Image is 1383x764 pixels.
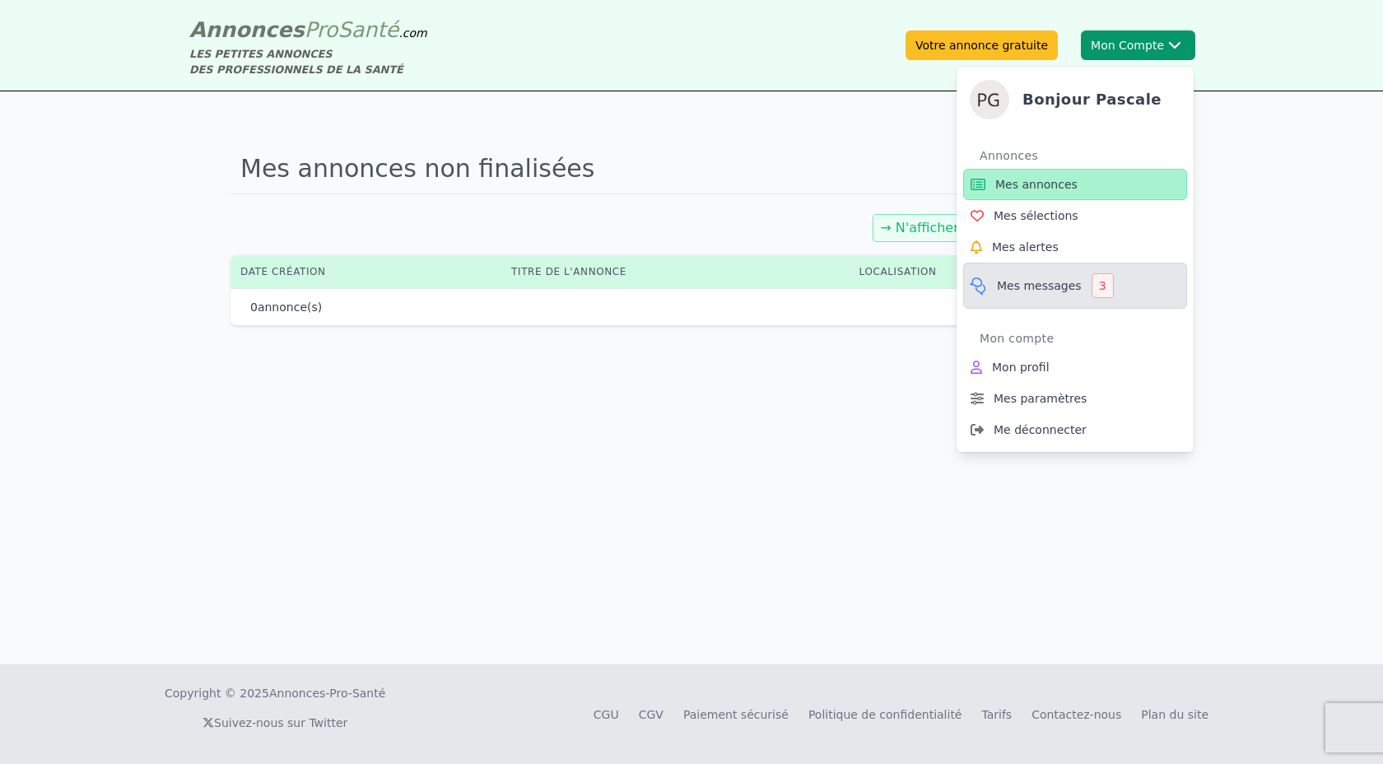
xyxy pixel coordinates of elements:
a: Votre annonce gratuite [906,30,1058,60]
span: Mes sélections [994,207,1078,224]
a: Mes messages3 [963,263,1187,309]
div: Annonces [980,142,1187,169]
button: Mon ComptePascaleBonjour PascaleAnnoncesMes annoncesMes sélectionsMes alertesMes messages3Mon com... [1081,30,1195,60]
p: annonce(s) [250,299,322,315]
div: Mon compte [980,325,1187,352]
span: Mes messages [997,277,1082,294]
th: Localisation [850,255,1100,288]
span: 0 [250,300,258,314]
h4: Bonjour Pascale [1022,88,1162,111]
a: Tarifs [981,708,1012,721]
a: Suivez-nous sur Twitter [203,716,347,729]
span: .com [398,26,426,40]
a: Annonces-Pro-Santé [269,685,385,701]
a: Plan du site [1141,708,1208,721]
th: Date création [230,255,501,288]
th: Titre de l'annonce [501,255,849,288]
a: Politique de confidentialité [808,708,962,721]
a: Mes paramètres [963,383,1187,414]
span: Pro [305,17,338,42]
h1: Mes annonces non finalisées [230,144,1152,194]
a: Me déconnecter [963,414,1187,445]
div: LES PETITES ANNONCES DES PROFESSIONNELS DE LA SANTÉ [189,46,427,77]
span: Mes annonces [995,176,1078,193]
span: Annonces [189,17,305,42]
div: 3 [1092,273,1114,298]
a: → N'afficher que les annonces diffusées [880,220,1142,235]
a: CGU [594,708,619,721]
span: Me déconnecter [994,422,1087,438]
span: Mes alertes [992,239,1059,255]
span: Mes paramètres [994,390,1087,407]
a: Mes sélections [963,200,1187,231]
a: Paiement sécurisé [683,708,789,721]
a: CGV [639,708,664,721]
img: Pascale [970,80,1009,119]
span: Santé [338,17,398,42]
a: Mon profil [963,352,1187,383]
div: Copyright © 2025 [165,685,385,701]
span: Mon profil [992,359,1050,375]
a: AnnoncesProSanté.com [189,17,427,42]
a: Contactez-nous [1031,708,1121,721]
a: Mes annonces [963,169,1187,200]
a: Mes alertes [963,231,1187,263]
